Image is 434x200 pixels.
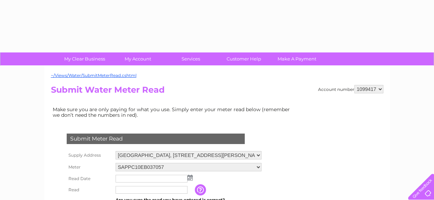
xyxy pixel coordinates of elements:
[51,85,383,98] h2: Submit Water Meter Read
[56,52,113,65] a: My Clear Business
[318,85,383,93] div: Account number
[162,52,220,65] a: Services
[51,73,137,78] a: ~/Views/Water/SubmitMeterRead.cshtml
[109,52,167,65] a: My Account
[51,105,295,120] td: Make sure you are only paying for what you use. Simply enter your meter read below (remember we d...
[268,52,326,65] a: Make A Payment
[67,134,245,144] div: Submit Meter Read
[65,161,114,173] th: Meter
[187,175,193,180] img: ...
[65,173,114,184] th: Read Date
[195,184,207,195] input: Information
[215,52,273,65] a: Customer Help
[65,184,114,195] th: Read
[65,149,114,161] th: Supply Address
